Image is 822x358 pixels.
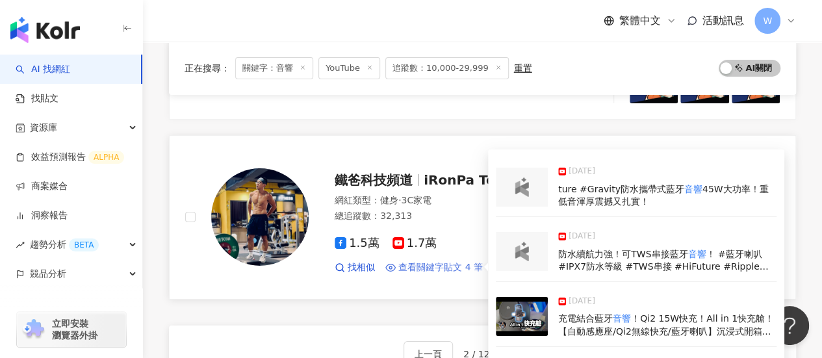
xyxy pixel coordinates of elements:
a: searchAI 找網紅 [16,63,70,76]
div: 總追蹤數 ： 32,313 [335,210,556,223]
span: [DATE] [569,165,595,178]
a: 找貼文 [16,92,58,105]
a: 效益預測報告ALPHA [16,151,124,164]
span: YouTube [318,57,380,79]
a: chrome extension立即安裝 瀏覽器外掛 [17,312,126,347]
span: 1.5萬 [335,237,379,250]
div: BETA [69,238,99,251]
span: rise [16,240,25,249]
span: 立即安裝 瀏覽器外掛 [52,318,97,341]
span: 1.7萬 [392,237,437,250]
span: [DATE] [569,295,595,308]
span: 追蹤數：10,000-29,999 [385,57,509,79]
span: iRonPa Tech [424,172,511,188]
span: ！ #藍牙喇叭 #IPX7防水等級 #TWS串接 #HiFuture #Ripple防水藍牙 [558,249,769,285]
span: 健身 [380,195,398,205]
span: 競品分析 [30,259,66,288]
iframe: Help Scout Beacon - Open [770,306,809,345]
span: 繁體中文 [619,14,661,28]
span: 趨勢分析 [30,230,99,259]
span: 關鍵字：音響 [235,57,313,79]
mark: 音響 [684,184,702,194]
span: 活動訊息 [702,14,744,27]
span: 資源庫 [30,113,57,142]
mark: 音響 [687,249,706,259]
span: 防水續航力強！可TWS串接藍牙 [558,249,687,259]
a: 查看關鍵字貼文 4 筆 [385,261,483,274]
mark: 音響 [613,313,631,324]
a: KOL Avatar鐵爸科技頻道iRonPa Tech網紅類型：健身·3C家電總追蹤數：32,3131.5萬1.7萬找相似查看關鍵字貼文 4 筆logo[DATE]ture #Gravity防水... [169,135,796,300]
span: [DATE] [569,230,595,243]
img: logo [10,17,80,43]
a: 找相似 [335,261,375,274]
img: post-image [496,297,548,336]
span: 鐵爸科技頻道 [335,172,413,188]
span: 3C家電 [401,195,431,205]
div: 網紅類型 ： [335,194,556,207]
div: 重置 [514,63,532,73]
span: ture #Gravity防水攜帶式藍牙 [558,184,684,194]
a: 商案媒合 [16,180,68,193]
a: 洞察報告 [16,209,68,222]
img: logo [509,242,535,261]
span: 找相似 [348,261,375,274]
span: 正在搜尋 ： [185,63,230,73]
span: 查看關鍵字貼文 4 筆 [398,261,483,274]
img: logo [509,177,535,197]
img: KOL Avatar [211,168,309,266]
img: chrome extension [21,319,46,340]
span: · [398,195,401,205]
span: W [763,14,772,28]
span: 充電結合藍牙 [558,313,613,324]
